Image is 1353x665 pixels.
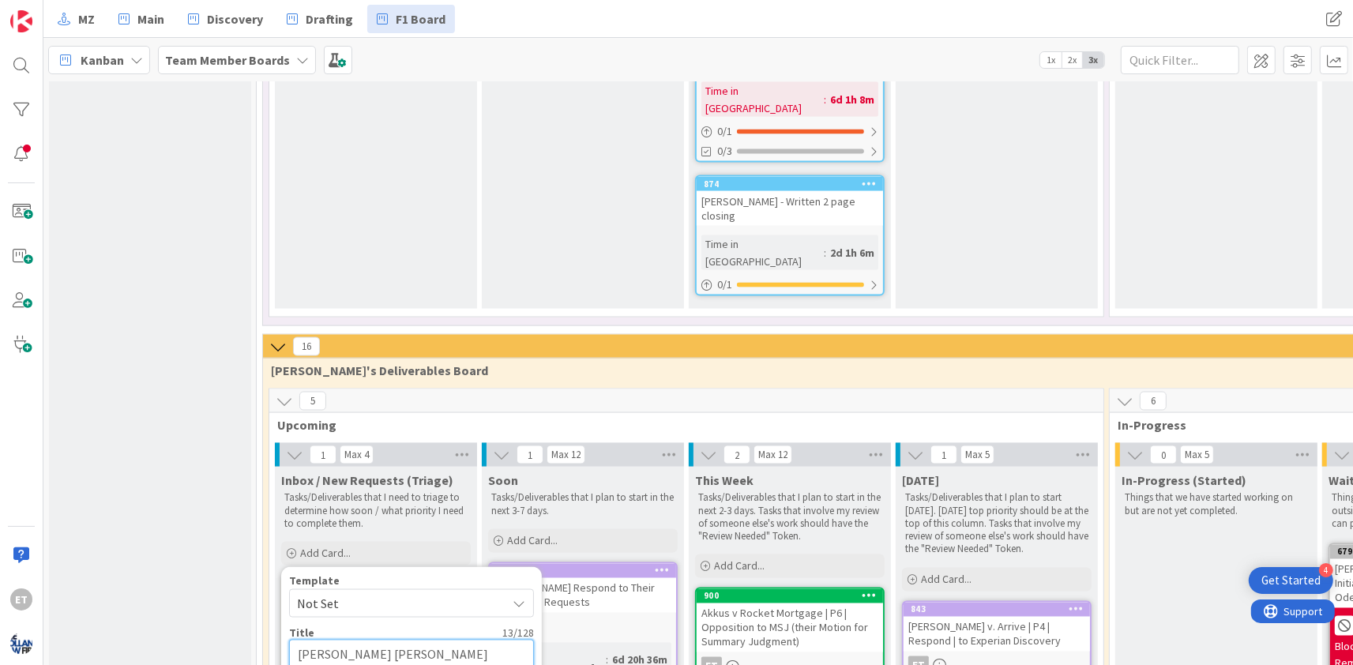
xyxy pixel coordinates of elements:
span: Soon [488,473,518,489]
span: Drafting [306,9,353,28]
span: In-Progress (Started) [1122,473,1246,489]
span: Add Card... [300,547,351,561]
span: Not Set [297,593,494,614]
span: 1x [1040,52,1062,68]
p: Things that we have started working on but are not yet completed. [1125,492,1308,518]
div: 843 [904,603,1090,617]
div: 874 [697,177,883,191]
span: 0/3 [717,143,732,160]
span: Main [137,9,164,28]
span: 3x [1083,52,1104,68]
p: Tasks/Deliverables that I plan to start in the next 3-7 days. [491,492,675,518]
div: Get Started [1261,573,1321,588]
span: Discovery [207,9,263,28]
span: Inbox / New Requests (Triage) [281,473,453,489]
div: Open Get Started checklist, remaining modules: 4 [1249,567,1333,594]
a: F1 Board [367,5,455,33]
span: Add Card... [921,573,972,587]
span: 0 / 1 [717,276,732,293]
img: Visit kanbanzone.com [10,10,32,32]
div: 2d 1h 6m [826,244,878,261]
span: Today [902,473,939,489]
div: 843[PERSON_NAME] v. Arrive | P4 | Respond | to Experian Discovery [904,603,1090,652]
div: Max 12 [758,451,787,459]
div: Time in [GEOGRAPHIC_DATA] [701,82,824,117]
div: 874[PERSON_NAME] - Written 2 page closing [697,177,883,226]
a: Main [109,5,174,33]
span: 6 [1140,392,1167,411]
div: Akkus v Rocket Mortgage | P6 | Opposition to MSJ (their Motion for Summary Judgment) [697,603,883,652]
div: 874 [704,178,883,190]
div: 843 [911,604,1090,615]
span: Add Card... [507,534,558,548]
span: 1 [310,445,336,464]
div: Max 4 [344,451,369,459]
a: MZ [48,5,104,33]
p: Tasks/Deliverables that I plan to start in the next 2-3 days. Tasks that involve my review of som... [698,492,881,543]
div: 0/1 [697,275,883,295]
span: 1 [930,445,957,464]
span: : [824,244,826,261]
div: 6d 1h 8m [826,91,878,108]
span: 0 [1150,445,1177,464]
div: Max 5 [965,451,990,459]
div: 865 [490,564,676,578]
div: [PERSON_NAME] Respond to Their Discovery Requests [490,578,676,613]
p: Tasks/Deliverables that I plan to start [DATE]. [DATE] top priority should be at the top of this ... [905,492,1088,556]
a: Drafting [277,5,363,33]
p: Tasks/Deliverables that I need to triage to determine how soon / what priority I need to complete... [284,492,468,531]
div: Max 5 [1185,451,1209,459]
b: Team Member Boards [165,52,290,68]
span: Upcoming [277,417,1084,433]
span: 0 / 1 [717,123,732,140]
span: 16 [293,337,320,356]
span: : [824,91,826,108]
div: 4 [1319,563,1333,577]
div: ET [490,618,676,638]
span: 1 [517,445,543,464]
div: 865[PERSON_NAME] Respond to Their Discovery Requests [490,564,676,613]
span: 2 [723,445,750,464]
span: Support [33,2,72,21]
input: Quick Filter... [1121,46,1239,74]
span: Kanban [81,51,124,70]
div: ET [10,588,32,611]
div: 900Akkus v Rocket Mortgage | P6 | Opposition to MSJ (their Motion for Summary Judgment) [697,589,883,652]
div: 865 [497,565,676,577]
div: 0/1 [697,122,883,141]
span: This Week [695,473,754,489]
div: Time in [GEOGRAPHIC_DATA] [701,235,824,270]
div: [PERSON_NAME] v. Arrive | P4 | Respond | to Experian Discovery [904,617,1090,652]
span: MZ [78,9,95,28]
div: [PERSON_NAME] - Written 2 page closing [697,191,883,226]
span: 2x [1062,52,1083,68]
label: Title [289,626,314,640]
span: 5 [299,392,326,411]
div: 13 / 128 [319,626,534,640]
img: avatar [10,633,32,655]
div: Max 12 [551,451,581,459]
a: Discovery [179,5,272,33]
span: F1 Board [396,9,445,28]
div: 900 [697,589,883,603]
div: 900 [704,591,883,602]
span: Add Card... [714,559,765,573]
span: Template [289,575,340,586]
